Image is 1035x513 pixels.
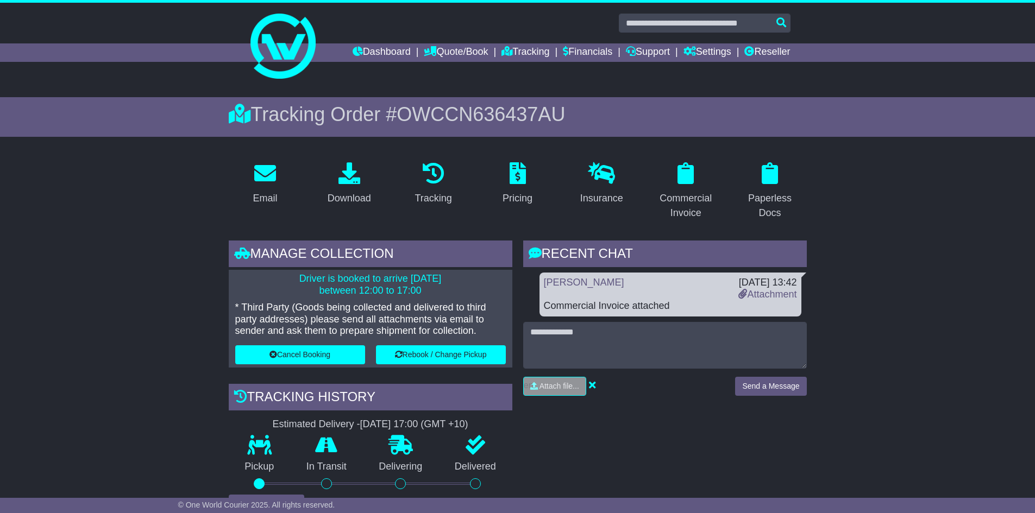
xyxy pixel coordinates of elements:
[363,461,439,473] p: Delivering
[253,191,277,206] div: Email
[178,501,335,509] span: © One World Courier 2025. All rights reserved.
[229,240,512,270] div: Manage collection
[738,277,796,289] div: [DATE] 13:42
[290,461,363,473] p: In Transit
[503,191,532,206] div: Pricing
[246,159,284,210] a: Email
[741,191,800,220] div: Paperless Docs
[376,345,506,364] button: Rebook / Change Pickup
[544,300,797,312] div: Commercial Invoice attached
[235,273,506,296] p: Driver is booked to arrive [DATE] between 12:00 to 17:00
[229,419,512,430] div: Estimated Delivery -
[397,103,565,125] span: OWCCN636437AU
[735,377,806,396] button: Send a Message
[235,302,506,337] p: * Third Party (Goods being collected and delivered to third party addresses) please send all atta...
[563,43,612,62] a: Financials
[656,191,716,220] div: Commercial Invoice
[738,289,796,300] a: Attachment
[580,191,623,206] div: Insurance
[544,277,624,288] a: [PERSON_NAME]
[523,240,807,270] div: RECENT CHAT
[229,384,512,413] div: Tracking history
[328,191,371,206] div: Download
[438,461,512,473] p: Delivered
[649,159,723,224] a: Commercial Invoice
[501,43,549,62] a: Tracking
[235,345,365,364] button: Cancel Booking
[744,43,790,62] a: Reseller
[229,103,807,126] div: Tracking Order #
[495,159,540,210] a: Pricing
[407,159,459,210] a: Tracking
[573,159,630,210] a: Insurance
[415,191,451,206] div: Tracking
[229,461,291,473] p: Pickup
[683,43,731,62] a: Settings
[321,159,378,210] a: Download
[360,419,468,430] div: [DATE] 17:00 (GMT +10)
[424,43,488,62] a: Quote/Book
[353,43,411,62] a: Dashboard
[626,43,670,62] a: Support
[733,159,807,224] a: Paperless Docs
